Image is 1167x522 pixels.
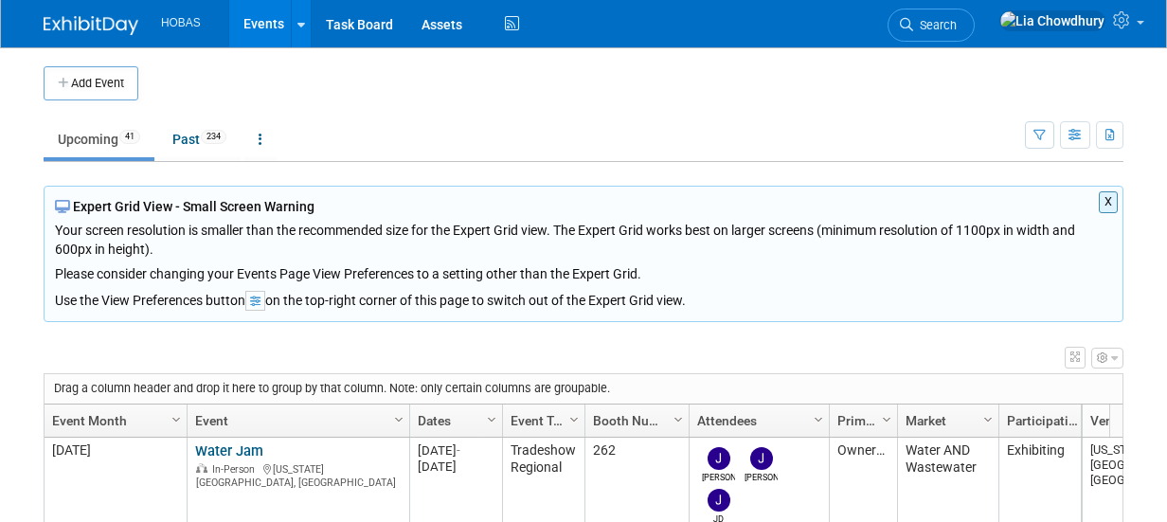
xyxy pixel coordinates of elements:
[980,412,996,427] span: Column Settings
[119,130,140,144] span: 41
[1090,405,1156,437] a: Venue Location
[195,405,397,437] a: Event
[196,463,207,473] img: In-Person Event
[809,405,830,433] a: Column Settings
[44,121,154,157] a: Upcoming41
[1099,191,1119,213] button: X
[745,470,778,484] div: Jeffrey LeBlanc
[195,460,401,489] div: [US_STATE][GEOGRAPHIC_DATA], [GEOGRAPHIC_DATA]
[669,405,690,433] a: Column Settings
[1007,405,1089,437] a: Participation Type
[158,121,241,157] a: Past234
[566,412,582,427] span: Column Settings
[55,197,1112,216] div: Expert Grid View - Small Screen Warning
[671,412,686,427] span: Column Settings
[837,405,885,437] a: Primary Attendees
[52,405,174,437] a: Event Month
[55,283,1112,311] div: Use the View Preferences button on the top-right corner of this page to switch out of the Expert ...
[167,405,188,433] a: Column Settings
[391,412,406,427] span: Column Settings
[418,459,494,475] div: [DATE]
[877,405,898,433] a: Column Settings
[201,130,226,144] span: 234
[484,412,499,427] span: Column Settings
[55,216,1112,283] div: Your screen resolution is smaller than the recommended size for the Expert Grid view. The Expert ...
[195,442,263,459] a: Water Jam
[565,405,585,433] a: Column Settings
[879,412,894,427] span: Column Settings
[697,405,817,437] a: Attendees
[418,442,494,459] div: [DATE]
[418,405,490,437] a: Dates
[913,18,957,32] span: Search
[44,66,138,100] button: Add Event
[45,374,1122,405] div: Drag a column header and drop it here to group by that column. Note: only certain columns are gro...
[888,9,975,42] a: Search
[511,405,572,437] a: Event Type (Tradeshow National, Regional, State, Sponsorship, Assoc Event)
[999,10,1105,31] img: Lia Chowdhury
[161,16,201,29] span: HOBAS
[906,405,986,437] a: Market
[593,405,676,437] a: Booth Number
[708,447,730,470] img: Joe Tipton
[212,463,260,476] span: In-Person
[811,412,826,427] span: Column Settings
[482,405,503,433] a: Column Settings
[55,259,1112,283] div: Please consider changing your Events Page View Preferences to a setting other than the Expert Grid.
[457,443,460,458] span: -
[169,412,184,427] span: Column Settings
[389,405,410,433] a: Column Settings
[750,447,773,470] img: Jeffrey LeBlanc
[978,405,999,433] a: Column Settings
[44,16,138,35] img: ExhibitDay
[702,470,735,484] div: Joe Tipton
[708,489,730,512] img: JD Demore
